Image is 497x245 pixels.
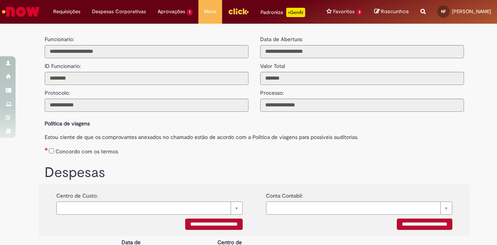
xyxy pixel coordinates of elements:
[286,8,305,17] p: +GenAi
[228,5,249,17] img: click_logo_yellow_360x200.png
[333,8,355,16] span: Favoritos
[441,9,446,14] span: NF
[266,202,452,215] a: Limpar campo {0}
[45,129,464,141] label: Estou ciente de que os comprovantes anexados no chamado estão de acordo com a Politica de viagens...
[45,85,70,97] label: Protocolo:
[92,8,146,16] span: Despesas Corporativas
[452,8,491,15] span: [PERSON_NAME]
[56,148,118,155] label: Concordo com os termos
[260,58,285,70] label: Valor Total
[45,58,81,70] label: ID Funcionario:
[204,8,216,16] span: More
[374,8,409,16] a: Rascunhos
[56,202,243,215] a: Limpar campo {0}
[158,8,185,16] span: Aprovações
[1,4,41,19] img: ServiceNow
[45,120,90,127] b: Política de viagens
[260,85,284,97] label: Processo:
[266,188,303,200] label: Conta Contabil:
[56,188,98,200] label: Centro de Custo:
[45,35,74,43] label: Funcionario:
[187,9,193,16] span: 1
[261,8,305,17] div: Padroniza
[381,8,409,15] span: Rascunhos
[45,165,464,181] h1: Despesas
[53,8,80,16] span: Requisições
[356,9,363,16] span: 3
[260,35,303,43] label: Data de Abertura:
